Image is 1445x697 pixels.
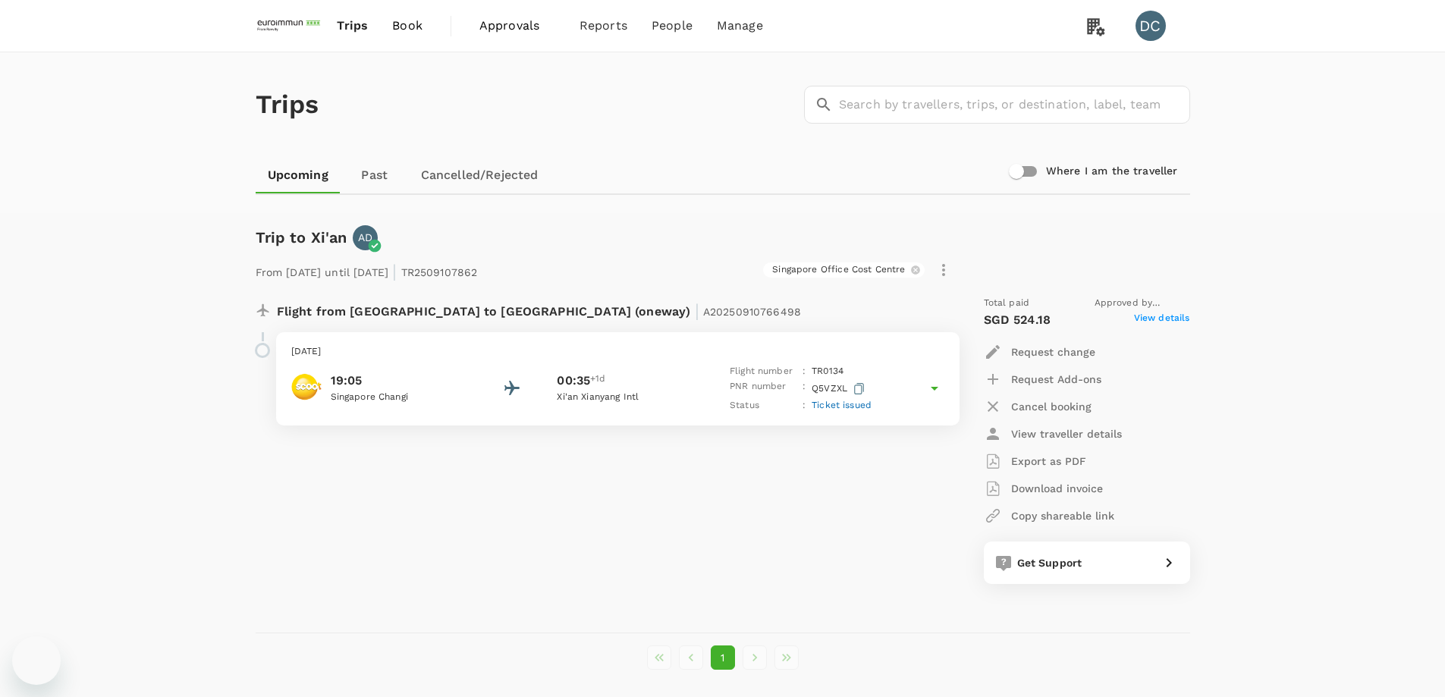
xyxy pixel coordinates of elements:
span: Get Support [1017,557,1082,569]
p: AD [358,230,372,245]
p: From [DATE] until [DATE] TR2509107862 [256,256,478,284]
span: People [652,17,693,35]
h1: Trips [256,52,319,157]
p: [DATE] [291,344,944,359]
span: Approved by [1095,296,1190,311]
button: Download invoice [984,475,1103,502]
button: Cancel booking [984,393,1092,420]
a: Past [341,157,409,193]
span: Book [392,17,423,35]
span: | [695,300,699,322]
span: Approvals [479,17,555,35]
button: Export as PDF [984,447,1086,475]
p: Flight number [730,364,796,379]
p: SGD 524.18 [984,311,1051,329]
span: Singapore Office Cost Centre [763,263,914,276]
p: Request change [1011,344,1095,359]
p: : [803,398,806,413]
h6: Trip to Xi'an [256,225,347,250]
p: Copy shareable link [1011,508,1114,523]
button: Copy shareable link [984,502,1114,529]
a: Upcoming [256,157,341,193]
span: View details [1134,311,1190,329]
span: | [392,261,397,282]
span: Manage [717,17,763,35]
button: page 1 [711,645,735,670]
span: Reports [580,17,627,35]
button: Request Add-ons [984,366,1101,393]
button: Request change [984,338,1095,366]
p: : [803,364,806,379]
p: Q5VZXL [812,379,868,398]
iframe: Button to launch messaging window [12,636,61,685]
p: TR 0134 [812,364,843,379]
img: Scoot [291,372,322,402]
input: Search by travellers, trips, or destination, label, team [839,86,1190,124]
p: 00:35 [557,372,590,390]
button: View traveller details [984,420,1122,447]
div: DC [1136,11,1166,41]
p: PNR number [730,379,796,398]
h6: Where I am the traveller [1046,163,1178,180]
p: Xi'an Xianyang Intl [557,390,693,405]
div: Singapore Office Cost Centre [763,262,924,278]
p: : [803,379,806,398]
p: 19:05 [331,372,467,390]
p: Export as PDF [1011,454,1086,469]
p: Singapore Changi [331,390,467,405]
span: Ticket issued [812,400,872,410]
p: Status [730,398,796,413]
a: Cancelled/Rejected [409,157,551,193]
span: A20250910766498 [703,306,801,318]
span: +1d [590,372,605,390]
span: Total paid [984,296,1030,311]
img: EUROIMMUN (South East Asia) Pte. Ltd. [256,9,325,42]
nav: pagination navigation [643,645,803,670]
span: Trips [337,17,368,35]
p: Request Add-ons [1011,372,1101,387]
p: View traveller details [1011,426,1122,441]
p: Cancel booking [1011,399,1092,414]
p: Flight from [GEOGRAPHIC_DATA] to [GEOGRAPHIC_DATA] (oneway) [277,296,802,323]
p: Download invoice [1011,481,1103,496]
